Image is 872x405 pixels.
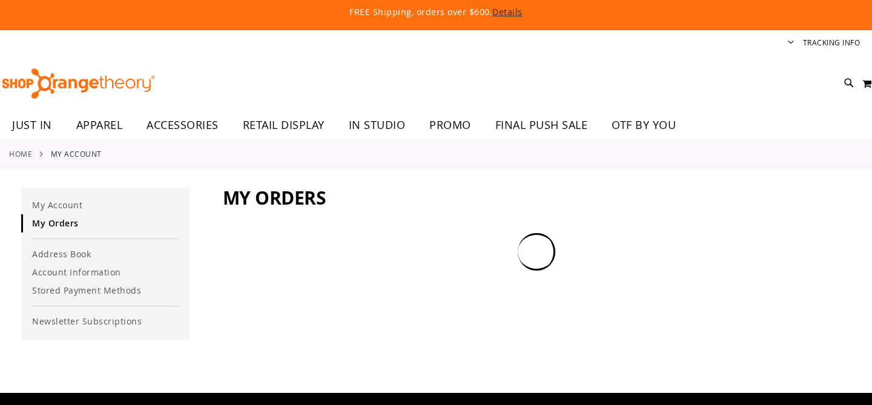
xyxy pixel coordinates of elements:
span: IN STUDIO [349,111,406,139]
a: RETAIL DISPLAY [231,111,337,139]
span: APPAREL [76,111,123,139]
span: FINAL PUSH SALE [495,111,588,139]
span: OTF BY YOU [612,111,676,139]
span: RETAIL DISPLAY [243,111,325,139]
a: Newsletter Subscriptions [21,312,190,331]
a: Tracking Info [803,38,860,48]
a: Account Information [21,263,190,282]
a: My Account [21,196,190,214]
a: My Orders [21,214,190,232]
span: PROMO [429,111,471,139]
span: My Orders [223,185,326,210]
a: ACCESSORIES [134,111,231,139]
a: Address Book [21,245,190,263]
a: PROMO [417,111,483,139]
a: Stored Payment Methods [21,282,190,300]
a: APPAREL [64,111,135,139]
span: JUST IN [12,111,52,139]
button: Account menu [788,38,794,49]
p: FREE Shipping, orders over $600. [73,6,799,18]
a: IN STUDIO [337,111,418,139]
a: Details [492,6,523,18]
span: ACCESSORIES [147,111,219,139]
strong: My Account [51,148,102,159]
a: Home [9,148,32,159]
a: FINAL PUSH SALE [483,111,600,139]
a: OTF BY YOU [599,111,688,139]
